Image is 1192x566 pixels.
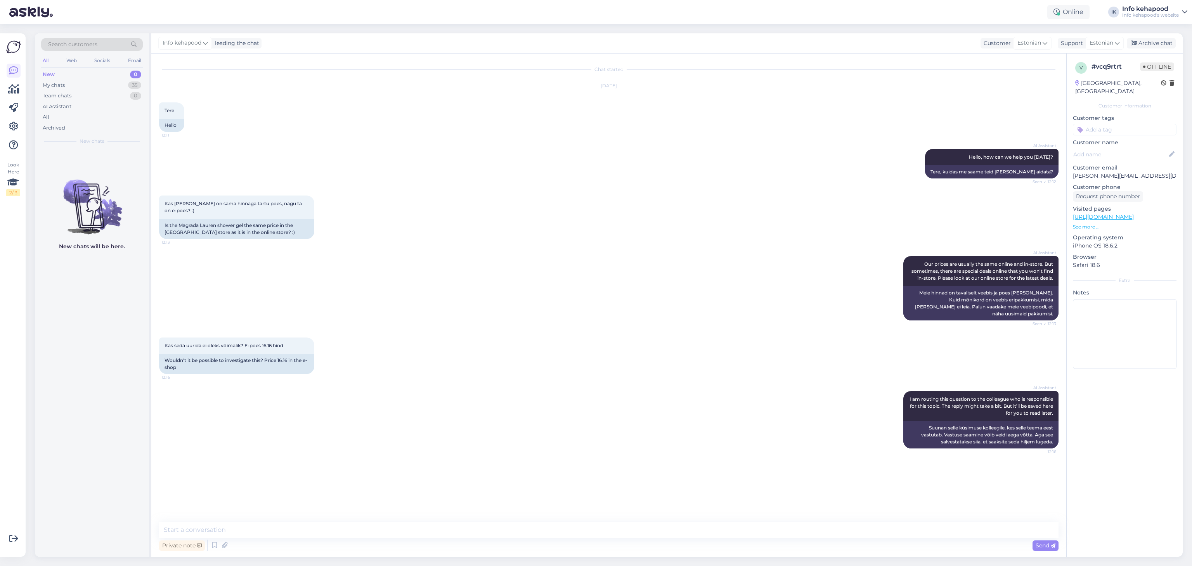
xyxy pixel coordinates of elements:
[165,343,283,348] span: Kas seda uurida ei oleks võimalik? E-poes 16.16 hind
[1073,261,1176,269] p: Safari 18.6
[159,82,1059,89] div: [DATE]
[969,154,1053,160] span: Hello, how can we help you [DATE]?
[1090,39,1113,47] span: Estonian
[903,286,1059,320] div: Meie hinnad on tavaliselt veebis ja poes [PERSON_NAME]. Kuid mõnikord on veebis eripakkumisi, mid...
[1027,250,1056,256] span: AI Assistant
[1073,102,1176,109] div: Customer information
[1073,114,1176,122] p: Customer tags
[1047,5,1090,19] div: Online
[159,119,184,132] div: Hello
[1073,223,1176,230] p: See more ...
[1092,62,1140,71] div: # vcq9rtrt
[1073,205,1176,213] p: Visited pages
[159,66,1059,73] div: Chat started
[911,261,1054,281] span: Our prices are usually the same online and in-store. But sometimes, there are special deals onlin...
[93,55,112,66] div: Socials
[981,39,1011,47] div: Customer
[1027,179,1056,185] span: Seen ✓ 12:12
[1073,242,1176,250] p: iPhone OS 18.6.2
[59,242,125,251] p: New chats will be here.
[1073,191,1143,202] div: Request phone number
[1073,164,1176,172] p: Customer email
[1122,6,1187,18] a: Info kehapoodInfo kehapood's website
[159,540,205,551] div: Private note
[1027,321,1056,327] span: Seen ✓ 12:13
[43,124,65,132] div: Archived
[43,113,49,121] div: All
[1027,385,1056,391] span: AI Assistant
[212,39,259,47] div: leading the chat
[1073,234,1176,242] p: Operating system
[130,71,141,78] div: 0
[48,40,97,48] span: Search customers
[130,92,141,100] div: 0
[1073,172,1176,180] p: [PERSON_NAME][EMAIL_ADDRESS][DOMAIN_NAME]
[1073,213,1134,220] a: [URL][DOMAIN_NAME]
[910,396,1054,416] span: I am routing this question to the colleague who is responsible for this topic. The reply might ta...
[159,219,314,239] div: Is the Magrada Lauren shower gel the same price in the [GEOGRAPHIC_DATA] store as it is in the on...
[1127,38,1176,48] div: Archive chat
[161,132,191,138] span: 12:11
[903,421,1059,448] div: Suunan selle küsimuse kolleegile, kes selle teema eest vastutab. Vastuse saamine võib veidi aega ...
[1017,39,1041,47] span: Estonian
[1073,150,1168,159] input: Add name
[43,71,55,78] div: New
[1122,6,1179,12] div: Info kehapood
[128,81,141,89] div: 35
[35,166,149,235] img: No chats
[1073,277,1176,284] div: Extra
[925,165,1059,178] div: Tere, kuidas me saame teid [PERSON_NAME] aidata?
[1108,7,1119,17] div: IK
[1122,12,1179,18] div: Info kehapood's website
[1073,138,1176,147] p: Customer name
[1073,253,1176,261] p: Browser
[1073,289,1176,297] p: Notes
[80,138,104,145] span: New chats
[1140,62,1174,71] span: Offline
[1058,39,1083,47] div: Support
[41,55,50,66] div: All
[6,161,20,196] div: Look Here
[126,55,143,66] div: Email
[6,40,21,54] img: Askly Logo
[161,374,191,380] span: 12:16
[43,103,71,111] div: AI Assistant
[165,107,174,113] span: Tere
[65,55,78,66] div: Web
[1027,143,1056,149] span: AI Assistant
[43,92,71,100] div: Team chats
[43,81,65,89] div: My chats
[159,354,314,374] div: Wouldn't it be possible to investigate this? Price 16.16 in the e-shop
[6,189,20,196] div: 2 / 3
[1036,542,1055,549] span: Send
[1079,65,1083,71] span: v
[1075,79,1161,95] div: [GEOGRAPHIC_DATA], [GEOGRAPHIC_DATA]
[165,201,303,213] span: Kas [PERSON_NAME] on sama hinnaga tartu poes, nagu ta on e-poes? :)
[163,39,201,47] span: Info kehapood
[161,239,191,245] span: 12:13
[1073,124,1176,135] input: Add a tag
[1073,183,1176,191] p: Customer phone
[1027,449,1056,455] span: 12:16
